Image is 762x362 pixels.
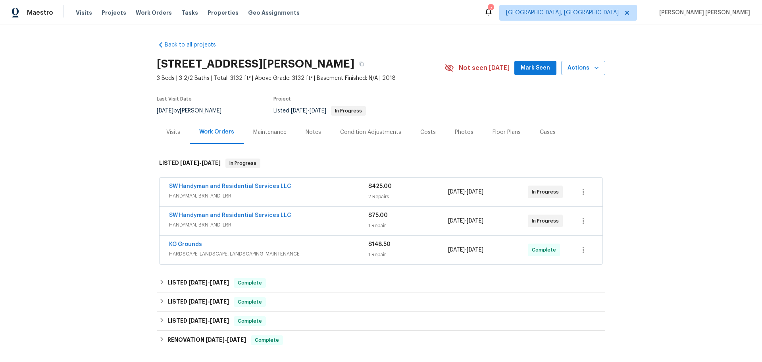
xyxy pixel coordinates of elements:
span: - [448,217,483,225]
span: [DATE] [180,160,199,166]
button: Actions [561,61,605,75]
span: 3 Beds | 3 2/2 Baths | Total: 3132 ft² | Above Grade: 3132 ft² | Basement Finished: N/A | 2018 [157,74,444,82]
h6: LISTED [167,297,229,307]
span: Last Visit Date [157,97,192,101]
div: Floor Plans [493,128,521,136]
span: In Progress [532,217,562,225]
span: [DATE] [310,108,326,114]
span: [DATE] [189,318,208,323]
a: Back to all projects [157,41,233,49]
span: [DATE] [189,280,208,285]
span: Mark Seen [521,63,550,73]
span: $148.50 [368,242,391,247]
span: - [189,280,229,285]
h6: LISTED [159,159,221,168]
span: [DATE] [206,337,225,343]
span: [DATE] [157,108,173,114]
span: HARDSCAPE_LANDSCAPE, LANDSCAPING_MAINTENANCE [169,250,368,258]
div: LISTED [DATE]-[DATE]Complete [157,292,605,312]
span: $75.00 [368,213,388,218]
span: Actions [568,63,599,73]
div: RENOVATION [DATE]-[DATE]Complete [157,331,605,350]
span: Complete [532,246,559,254]
a: SW Handyman and Residential Services LLC [169,213,291,218]
span: In Progress [226,159,260,167]
span: [DATE] [227,337,246,343]
span: Tasks [181,10,198,15]
span: [DATE] [210,280,229,285]
span: - [180,160,221,166]
span: HANDYMAN, BRN_AND_LRR [169,221,368,229]
span: Complete [235,298,265,306]
span: $425.00 [368,184,392,189]
span: Complete [235,279,265,287]
div: LISTED [DATE]-[DATE]Complete [157,312,605,331]
div: Costs [420,128,436,136]
span: Work Orders [136,9,172,17]
span: Complete [235,317,265,325]
div: 2 [488,5,493,13]
h2: [STREET_ADDRESS][PERSON_NAME] [157,60,354,68]
a: KG Grounds [169,242,202,247]
button: Copy Address [354,57,369,71]
div: 1 Repair [368,222,448,230]
span: - [189,318,229,323]
span: HANDYMAN, BRN_AND_LRR [169,192,368,200]
span: [DATE] [210,299,229,304]
span: - [448,246,483,254]
span: [PERSON_NAME] [PERSON_NAME] [656,9,750,17]
span: - [189,299,229,304]
span: Not seen [DATE] [459,64,510,72]
button: Mark Seen [514,61,556,75]
span: - [206,337,246,343]
span: [DATE] [189,299,208,304]
div: Maintenance [253,128,287,136]
div: 2 Repairs [368,193,448,201]
span: [DATE] [210,318,229,323]
span: Visits [76,9,92,17]
span: [DATE] [467,218,483,224]
span: [DATE] [448,218,465,224]
div: LISTED [DATE]-[DATE]Complete [157,273,605,292]
div: by [PERSON_NAME] [157,106,231,116]
span: Listed [273,108,366,114]
span: Project [273,97,291,101]
span: Geo Assignments [248,9,300,17]
div: Notes [306,128,321,136]
div: LISTED [DATE]-[DATE]In Progress [157,151,605,176]
span: [DATE] [448,189,465,195]
h6: LISTED [167,278,229,288]
h6: RENOVATION [167,335,246,345]
span: In Progress [532,188,562,196]
span: [DATE] [202,160,221,166]
div: Cases [540,128,556,136]
div: Visits [166,128,180,136]
div: Photos [455,128,473,136]
span: In Progress [332,108,365,113]
div: Condition Adjustments [340,128,401,136]
span: Projects [102,9,126,17]
span: [GEOGRAPHIC_DATA], [GEOGRAPHIC_DATA] [506,9,619,17]
span: - [291,108,326,114]
span: [DATE] [467,247,483,253]
span: Maestro [27,9,53,17]
h6: LISTED [167,316,229,326]
span: Complete [252,336,282,344]
span: Properties [208,9,239,17]
a: SW Handyman and Residential Services LLC [169,184,291,189]
div: Work Orders [199,128,234,136]
span: [DATE] [467,189,483,195]
span: [DATE] [291,108,308,114]
div: 1 Repair [368,251,448,259]
span: [DATE] [448,247,465,253]
span: - [448,188,483,196]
